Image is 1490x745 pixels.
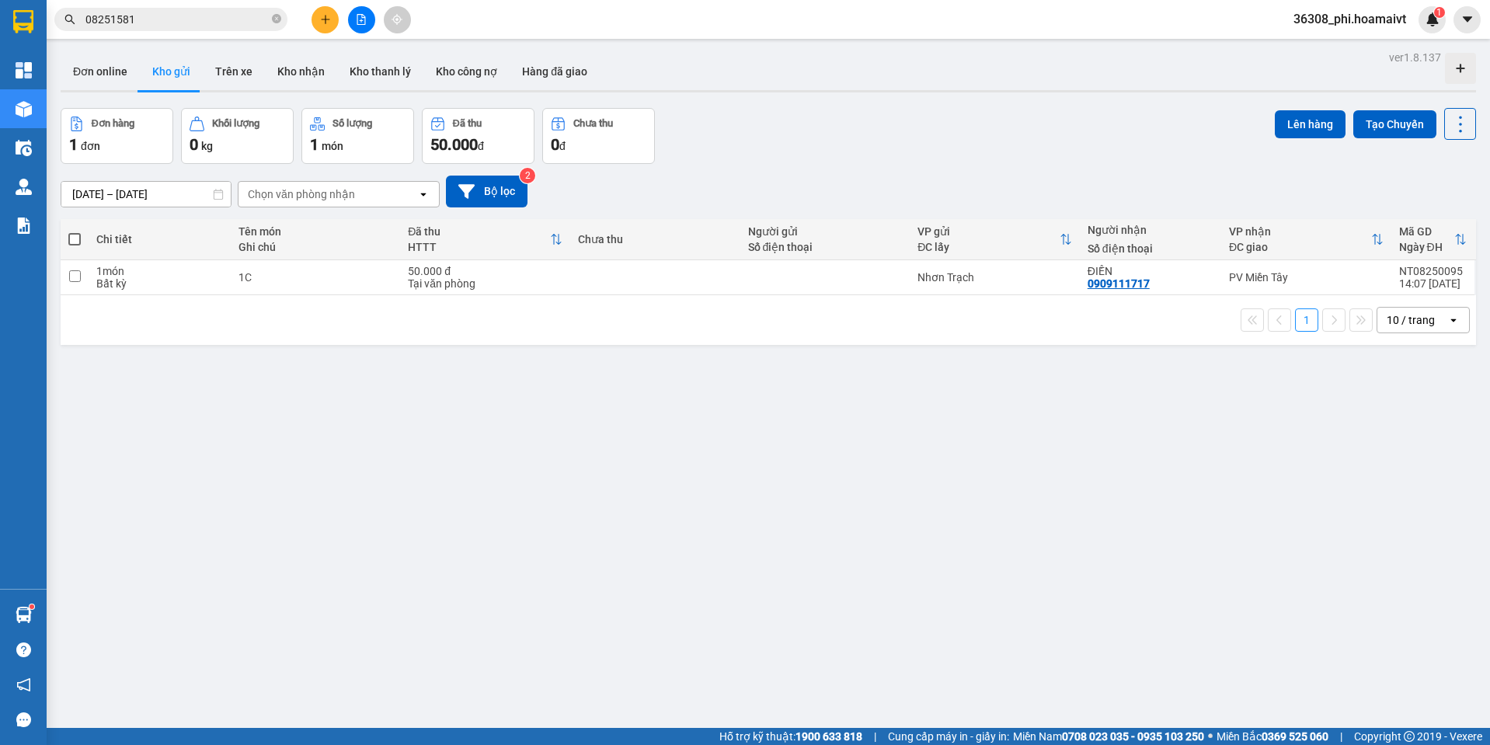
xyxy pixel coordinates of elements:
button: Số lượng1món [301,108,414,164]
div: PV Miền Tây [1229,271,1384,284]
span: close-circle [272,12,281,27]
img: dashboard-icon [16,62,32,78]
div: VP nhận [1229,225,1371,238]
img: warehouse-icon [16,607,32,623]
img: solution-icon [16,218,32,234]
div: Đã thu [408,225,550,238]
img: icon-new-feature [1426,12,1440,26]
button: Lên hàng [1275,110,1346,138]
span: Miền Nam [1013,728,1204,745]
sup: 1 [30,604,34,609]
button: Chưa thu0đ [542,108,655,164]
div: Số điện thoại [1088,242,1213,255]
span: 0 [190,135,198,154]
div: 14:07 [DATE] [1399,277,1467,290]
span: 36308_phi.hoamaivt [1281,9,1419,29]
div: Ghi chú [238,241,393,253]
div: Khối lượng [212,118,259,129]
span: copyright [1404,731,1415,742]
span: đ [559,140,566,152]
button: Đơn online [61,53,140,90]
div: Người nhận [1088,224,1213,236]
button: Tạo Chuyến [1353,110,1436,138]
img: warehouse-icon [16,179,32,195]
div: Nhơn Trạch [917,271,1072,284]
img: logo-vxr [13,10,33,33]
div: Tạo kho hàng mới [1445,53,1476,84]
div: Tên món [238,225,393,238]
svg: open [417,188,430,200]
button: Trên xe [203,53,265,90]
div: Chưa thu [573,118,613,129]
svg: open [1447,314,1460,326]
span: plus [320,14,331,25]
button: Kho công nợ [423,53,510,90]
div: NT08250095 [1399,265,1467,277]
span: close-circle [272,14,281,23]
th: Toggle SortBy [910,219,1080,260]
th: Toggle SortBy [1221,219,1391,260]
button: Hàng đã giao [510,53,600,90]
div: Đơn hàng [92,118,134,129]
button: Đơn hàng1đơn [61,108,173,164]
span: search [64,14,75,25]
span: 1 [310,135,319,154]
span: aim [392,14,402,25]
div: Số điện thoại [748,241,903,253]
div: Chưa thu [578,233,733,245]
img: warehouse-icon [16,140,32,156]
span: message [16,712,31,727]
span: 1 [1436,7,1442,18]
span: 0 [551,135,559,154]
div: 50.000 đ [408,265,562,277]
div: HTTT [408,241,550,253]
div: Mã GD [1399,225,1454,238]
div: ĐC lấy [917,241,1060,253]
th: Toggle SortBy [1391,219,1474,260]
div: 1C [238,271,393,284]
span: 50.000 [430,135,478,154]
span: question-circle [16,642,31,657]
div: ĐC giao [1229,241,1371,253]
div: Đã thu [453,118,482,129]
strong: 0708 023 035 - 0935 103 250 [1062,730,1204,743]
span: Cung cấp máy in - giấy in: [888,728,1009,745]
button: 1 [1295,308,1318,332]
span: đơn [81,140,100,152]
div: Số lượng [332,118,372,129]
div: Ngày ĐH [1399,241,1454,253]
span: đ [478,140,484,152]
span: Miền Bắc [1217,728,1328,745]
button: caret-down [1453,6,1481,33]
button: Kho gửi [140,53,203,90]
span: món [322,140,343,152]
div: Chọn văn phòng nhận [248,186,355,202]
strong: 0369 525 060 [1262,730,1328,743]
button: Kho nhận [265,53,337,90]
div: Người gửi [748,225,903,238]
button: Khối lượng0kg [181,108,294,164]
span: kg [201,140,213,152]
button: file-add [348,6,375,33]
button: plus [312,6,339,33]
strong: 1900 633 818 [795,730,862,743]
span: 1 [69,135,78,154]
div: ver 1.8.137 [1389,49,1441,66]
span: Hỗ trợ kỹ thuật: [719,728,862,745]
div: Tại văn phòng [408,277,562,290]
span: | [874,728,876,745]
span: ⚪️ [1208,733,1213,740]
div: 10 / trang [1387,312,1435,328]
img: warehouse-icon [16,101,32,117]
span: file-add [356,14,367,25]
span: caret-down [1460,12,1474,26]
button: Kho thanh lý [337,53,423,90]
div: Bất kỳ [96,277,222,290]
span: | [1340,728,1342,745]
sup: 1 [1434,7,1445,18]
div: 1 món [96,265,222,277]
th: Toggle SortBy [400,219,570,260]
div: VP gửi [917,225,1060,238]
button: aim [384,6,411,33]
sup: 2 [520,168,535,183]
